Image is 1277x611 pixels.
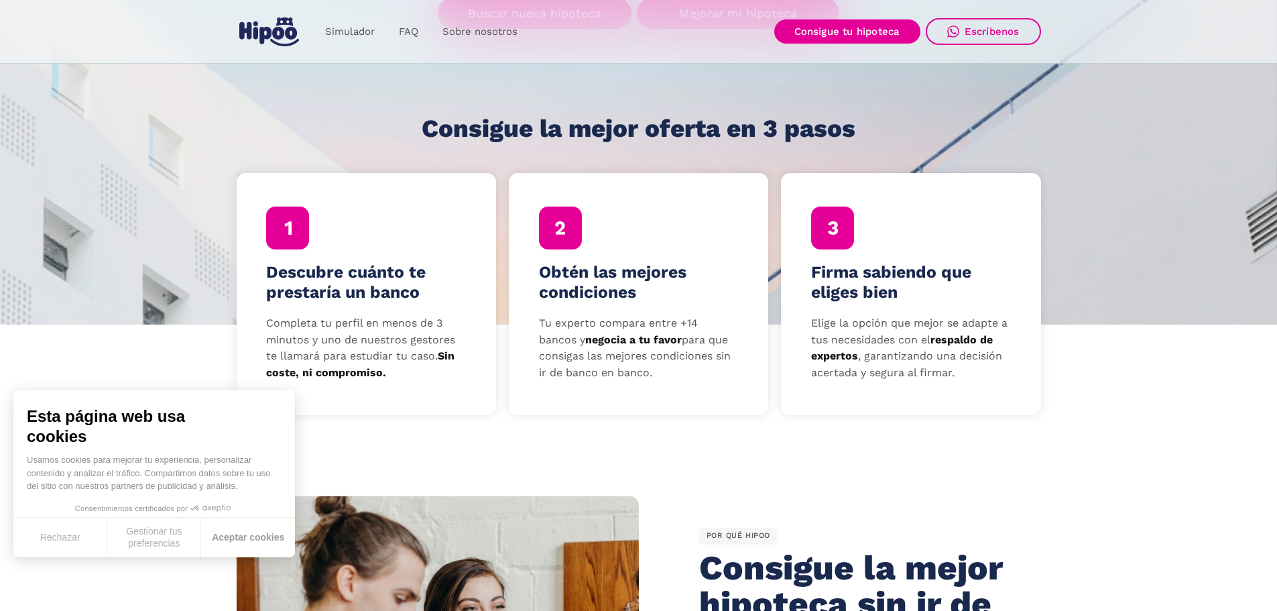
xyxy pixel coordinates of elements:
[539,315,739,382] p: Tu experto compara entre +14 bancos y para que consigas las mejores condiciones sin ir de banco e...
[266,315,466,382] p: Completa tu perfil en menos de 3 minutos y uno de nuestros gestores te llamará para estudiar tu c...
[811,262,1011,302] h4: Firma sabiendo que eliges bien
[699,528,778,545] div: POR QUÉ HIPOO
[387,19,430,45] a: FAQ
[266,349,454,379] strong: Sin coste, ni compromiso.
[965,25,1020,38] div: Escríbenos
[926,18,1041,45] a: Escríbenos
[585,333,682,346] strong: negocia a tu favor
[811,315,1011,382] p: Elige la opción que mejor se adapte a tus necesidades con el , garantizando una decisión acertada...
[539,262,739,302] h4: Obtén las mejores condiciones
[237,12,302,52] a: home
[774,19,920,44] a: Consigue tu hipoteca
[430,19,530,45] a: Sobre nosotros
[422,115,855,142] h1: Consigue la mejor oferta en 3 pasos
[266,262,466,302] h4: Descubre cuánto te prestaría un banco
[313,19,387,45] a: Simulador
